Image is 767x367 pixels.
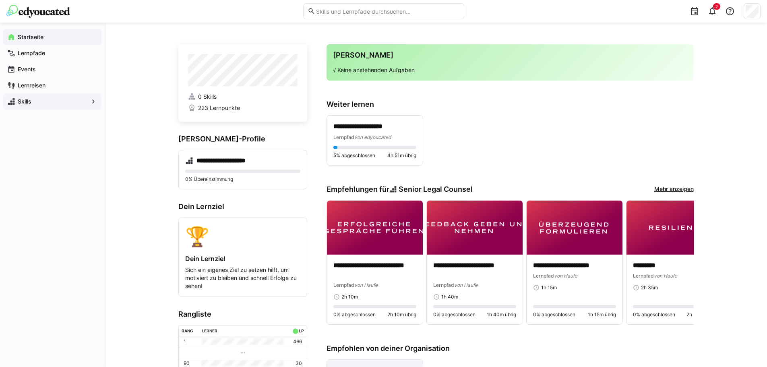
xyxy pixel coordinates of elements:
span: 0% abgeschlossen [633,311,675,318]
h3: Dein Lernziel [178,202,307,211]
span: 4h 51m übrig [387,152,416,159]
h3: Rangliste [178,310,307,319]
span: Lernpfad [333,134,354,140]
span: von Haufe [654,273,677,279]
h3: Empfehlungen für [327,185,473,194]
p: 30 [296,360,302,367]
div: Lerner [202,328,217,333]
div: 🏆 [185,224,300,248]
span: 1h 40m übrig [487,311,516,318]
span: 1h 15m übrig [588,311,616,318]
span: 2h 10m übrig [387,311,416,318]
span: 2h 35m [641,284,658,291]
div: LP [299,328,304,333]
span: 223 Lernpunkte [198,104,240,112]
span: 0 Skills [198,93,217,101]
span: 1h 15m [541,284,557,291]
span: Lernpfad [433,282,454,288]
span: Senior Legal Counsel [399,185,473,194]
a: 0 Skills [188,93,298,101]
div: Rang [182,328,193,333]
span: von edyoucated [354,134,391,140]
img: image [527,201,622,255]
h3: Empfohlen von deiner Organisation [327,344,694,353]
h4: Dein Lernziel [185,255,300,263]
span: 1h 40m [441,294,458,300]
span: 0% abgeschlossen [533,311,575,318]
p: 1 [184,338,186,345]
p: 466 [293,338,302,345]
span: von Haufe [554,273,577,279]
span: 0% abgeschlossen [433,311,475,318]
span: Lernpfad [533,273,554,279]
span: Lernpfad [333,282,354,288]
span: 2h 35m übrig [686,311,716,318]
span: von Haufe [354,282,378,288]
h3: Weiter lernen [327,100,694,109]
p: 90 [184,360,190,367]
a: Mehr anzeigen [654,185,694,194]
span: 0% abgeschlossen [333,311,376,318]
p: Sich ein eigenes Ziel zu setzen hilft, um motiviert zu bleiben und schnell Erfolge zu sehen! [185,266,300,290]
p: 0% Übereinstimmung [185,176,300,182]
span: von Haufe [454,282,478,288]
span: 5% abgeschlossen [333,152,375,159]
img: image [626,201,722,255]
img: image [427,201,523,255]
h3: [PERSON_NAME] [333,51,687,60]
span: 2h 10m [341,294,358,300]
span: 2 [715,4,718,9]
p: √ Keine anstehenden Aufgaben [333,66,687,74]
img: image [327,201,423,255]
h3: [PERSON_NAME]-Profile [178,135,307,143]
input: Skills und Lernpfade durchsuchen… [315,8,459,15]
span: Lernpfad [633,273,654,279]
